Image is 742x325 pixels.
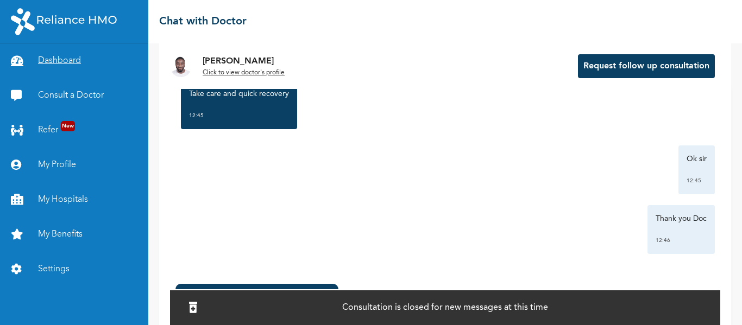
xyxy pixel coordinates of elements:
[578,54,715,78] button: Request follow up consultation
[342,301,548,314] p: Consultation is closed for new messages at this time
[687,154,707,164] p: Ok sir
[61,121,75,131] span: New
[189,110,289,121] div: 12:45
[189,88,289,99] p: Take care and quick recovery
[203,69,285,76] u: Click to view doctor's profile
[170,55,192,77] img: Dr. undefined`
[687,175,707,186] div: 12:45
[11,8,117,35] img: RelianceHMO's Logo
[203,55,285,68] p: [PERSON_NAME]
[656,213,707,224] p: Thank you Doc
[656,235,707,246] div: 12:46
[159,14,247,30] h2: Chat with Doctor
